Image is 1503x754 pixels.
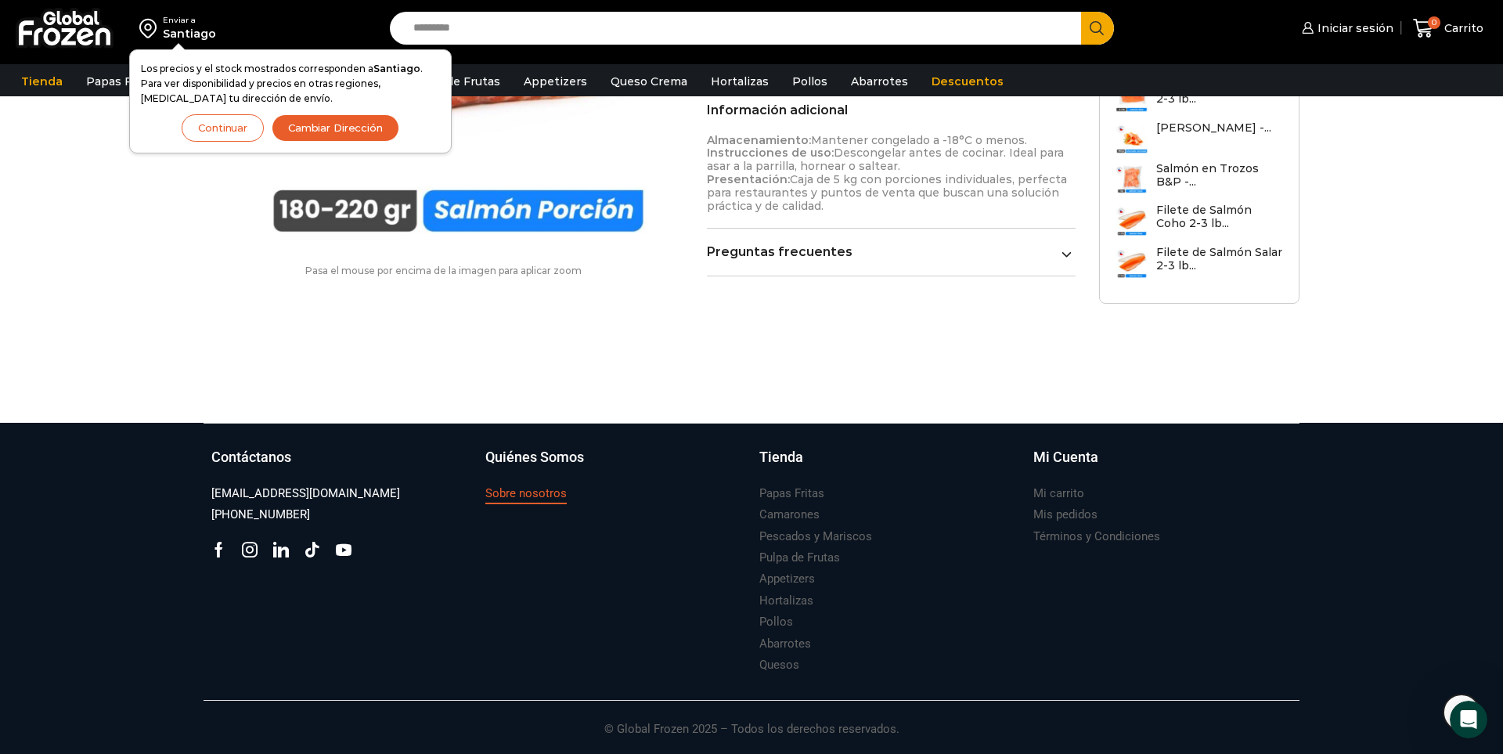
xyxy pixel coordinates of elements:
[759,611,793,633] a: Pollos
[759,447,1018,483] a: Tienda
[141,61,440,106] p: Los precios y el stock mostrados corresponden a . Para ver disponibilidad y precios en otras regi...
[211,447,470,483] a: Contáctanos
[1409,10,1487,47] a: 0 Carrito
[707,146,834,160] strong: Instrucciones de uso:
[759,657,799,673] h3: Quesos
[211,447,291,467] h3: Contáctanos
[759,547,840,568] a: Pulpa de Frutas
[211,483,400,504] a: [EMAIL_ADDRESS][DOMAIN_NAME]
[759,636,811,652] h3: Abarrotes
[1116,246,1283,280] a: Filete de Salmón Salar 2-3 lb...
[924,67,1011,96] a: Descuentos
[211,504,310,525] a: [PHONE_NUMBER]
[1033,485,1084,502] h3: Mi carrito
[703,67,777,96] a: Hortalizas
[1116,80,1283,114] a: Filete de Salmón Salar 2-3 lb...
[163,15,216,26] div: Enviar a
[373,63,420,74] strong: Santiago
[759,483,824,504] a: Papas Fritas
[759,550,840,566] h3: Pulpa de Frutas
[707,133,811,147] strong: Almacenamiento:
[1156,204,1283,230] h3: Filete de Salmón Coho 2-3 lb...
[707,244,1076,259] a: Preguntas frecuentes
[1450,701,1487,738] iframe: Intercom live chat
[211,485,400,502] h3: [EMAIL_ADDRESS][DOMAIN_NAME]
[759,633,811,655] a: Abarrotes
[784,67,835,96] a: Pollos
[182,114,264,142] button: Continuar
[163,26,216,41] div: Santiago
[1440,20,1483,36] span: Carrito
[78,67,165,96] a: Papas Fritas
[1428,16,1440,29] span: 0
[759,529,872,545] h3: Pescados y Mariscos
[1298,13,1393,44] a: Iniciar sesión
[603,67,695,96] a: Queso Crema
[759,507,820,523] h3: Camarones
[1156,121,1271,135] h3: [PERSON_NAME] -...
[204,701,1299,738] p: © Global Frozen 2025 – Todos los derechos reservados.
[1116,121,1271,154] a: [PERSON_NAME] -...
[1033,526,1160,547] a: Términos y Condiciones
[1314,20,1393,36] span: Iniciar sesión
[1033,447,1098,467] h3: Mi Cuenta
[485,483,567,504] a: Sobre nosotros
[516,67,595,96] a: Appetizers
[759,590,813,611] a: Hortalizas
[759,447,803,467] h3: Tienda
[485,447,744,483] a: Quiénes Somos
[1116,162,1283,196] a: Salmón en Trozos B&P -...
[759,526,872,547] a: Pescados y Mariscos
[1033,529,1160,545] h3: Términos y Condiciones
[211,507,310,523] h3: [PHONE_NUMBER]
[485,447,584,467] h3: Quiénes Somos
[402,67,508,96] a: Pulpa de Frutas
[759,485,824,502] h3: Papas Fritas
[485,485,567,502] h3: Sobre nosotros
[759,504,820,525] a: Camarones
[1033,507,1098,523] h3: Mis pedidos
[759,568,815,590] a: Appetizers
[759,614,793,630] h3: Pollos
[759,571,815,587] h3: Appetizers
[13,67,70,96] a: Tienda
[139,15,163,41] img: address-field-icon.svg
[1156,162,1283,189] h3: Salmón en Trozos B&P -...
[204,265,683,276] p: Pasa el mouse por encima de la imagen para aplicar zoom
[1081,12,1114,45] button: Search button
[707,172,790,186] strong: Presentación:
[272,114,399,142] button: Cambiar Dirección
[759,655,799,676] a: Quesos
[759,593,813,609] h3: Hortalizas
[707,103,1076,117] h2: Información adicional
[1116,204,1283,237] a: Filete de Salmón Coho 2-3 lb...
[707,134,1076,213] p: Mantener congelado a -18°C o menos. Descongelar antes de cocinar. Ideal para asar a la parrilla, ...
[1156,246,1283,272] h3: Filete de Salmón Salar 2-3 lb...
[1033,483,1084,504] a: Mi carrito
[843,67,916,96] a: Abarrotes
[1033,447,1292,483] a: Mi Cuenta
[1033,504,1098,525] a: Mis pedidos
